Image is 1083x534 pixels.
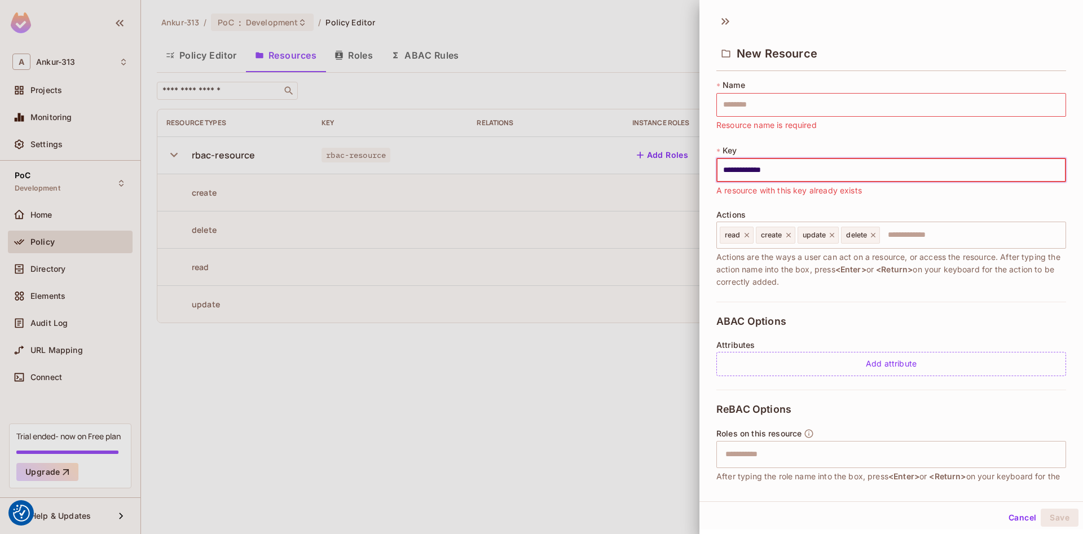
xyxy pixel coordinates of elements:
[756,227,795,244] div: create
[798,227,839,244] div: update
[876,264,913,274] span: <Return>
[716,251,1066,288] span: Actions are the ways a user can act on a resource, or access the resource. After typing the actio...
[716,341,755,350] span: Attributes
[716,210,746,219] span: Actions
[1004,509,1041,527] button: Cancel
[716,316,786,327] span: ABAC Options
[835,264,866,274] span: <Enter>
[929,471,966,481] span: <Return>
[723,81,745,90] span: Name
[716,470,1066,495] span: After typing the role name into the box, press or on your keyboard for the role to be correctly a...
[725,231,741,240] span: read
[13,505,30,522] img: Revisit consent button
[720,227,754,244] div: read
[761,231,782,240] span: create
[716,352,1066,376] div: Add attribute
[716,404,791,415] span: ReBAC Options
[846,231,867,240] span: delete
[1041,509,1078,527] button: Save
[803,231,826,240] span: update
[13,505,30,522] button: Consent Preferences
[716,429,802,438] span: Roles on this resource
[888,471,919,481] span: <Enter>
[716,119,817,131] span: Resource name is required
[716,184,862,197] span: A resource with this key already exists
[737,47,817,60] span: New Resource
[841,227,880,244] div: delete
[723,146,737,155] span: Key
